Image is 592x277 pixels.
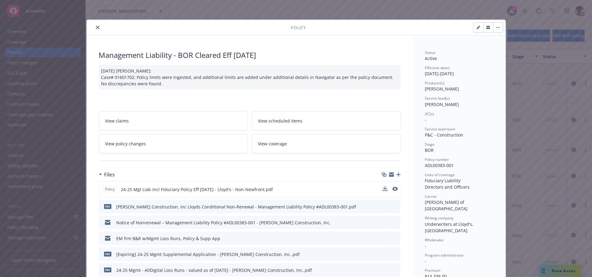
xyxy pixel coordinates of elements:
div: Directors and Officers [425,184,493,190]
span: [PERSON_NAME] [425,101,459,107]
button: close [94,24,101,31]
span: Status [425,50,436,55]
span: [PERSON_NAME] of [GEOGRAPHIC_DATA] [425,199,468,211]
button: download file [383,186,388,193]
span: Lines of coverage [425,172,455,177]
span: ADL00383-001 [425,162,454,168]
span: View coverage [258,140,287,147]
button: preview file [393,235,398,242]
span: pdf [104,268,111,272]
a: View claims [99,111,248,130]
span: Writing company [425,215,454,221]
span: Policy number [425,157,449,162]
span: View claims [105,118,129,124]
span: [PERSON_NAME] [425,86,459,92]
div: EM frm B&R w/Mgmt Loss Runs, Policy & Supp App [117,235,221,242]
span: - [425,117,427,123]
span: Policy [104,186,116,192]
div: [DATE] - [DATE] [425,65,493,77]
h3: Files [104,171,115,179]
span: Active [425,55,437,61]
button: download file [383,204,388,210]
button: download file [383,219,388,226]
span: Carrier [425,194,437,199]
button: preview file [393,204,398,210]
span: Effective dates [425,65,450,70]
span: Producer(s) [425,80,445,86]
span: Stage [425,142,435,147]
span: pdf [104,204,111,209]
div: 24-25 Mgmt - AllDigital Loss Runs - valued as of [DATE] - [PERSON_NAME] Construction, Inc..pdf [117,267,312,273]
span: - [425,243,427,249]
span: - [425,258,427,264]
span: Policy [291,24,306,31]
span: Service lead team [425,126,456,132]
span: Wholesaler [425,237,444,243]
button: download file [383,186,388,191]
span: BOR [425,147,434,153]
a: View coverage [251,134,401,153]
button: preview file [392,187,398,191]
span: Underwriters at Lloyd's, [GEOGRAPHIC_DATA] [425,221,475,233]
div: [DATE] [PERSON_NAME]: Case# 01601702: Policy limits were ingested, and additional limits are adde... [99,65,401,89]
a: View policy changes [99,134,248,153]
button: preview file [393,251,398,257]
button: download file [383,267,388,273]
span: P&C - Construction [425,132,464,138]
span: Service lead(s) [425,96,450,101]
span: AC(s) [425,111,434,116]
span: 24-25 Mgt Liab incl Fiduciary Policy Eff [DATE] - Lloyd's - Non-Newfront.pdf [121,186,273,193]
span: Program administrator [425,253,464,258]
a: View scheduled items [251,111,401,130]
div: Files [99,171,115,179]
span: View scheduled items [258,118,302,124]
button: download file [383,251,388,257]
span: pdf [104,252,111,256]
span: Premium [425,268,441,273]
div: [PERSON_NAME] Construction, Inc Lloyds Conditional Non-Renewal - Management Liability Policy #ADL... [117,204,356,210]
span: View policy changes [105,140,146,147]
div: Fiduciary Liability [425,177,493,184]
div: Management Liability - BOR Cleared Eff [DATE] [99,50,401,60]
button: download file [383,235,388,242]
button: preview file [393,219,398,226]
button: preview file [393,267,398,273]
button: preview file [392,186,398,193]
div: [Expiring] 24-25 Mgmt Supplemental Application - [PERSON_NAME] Construction, Inc..pdf [117,251,300,257]
div: Notice of Nonrenewal – Management Liability Policy #ADL00383-001 - [PERSON_NAME] Construction, Inc. [117,219,331,226]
